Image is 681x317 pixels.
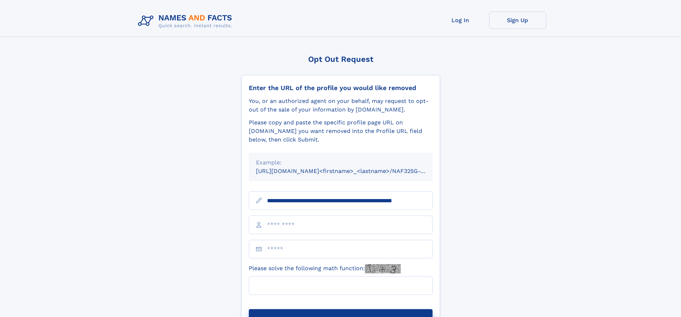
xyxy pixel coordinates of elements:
[249,97,433,114] div: You, or an authorized agent on your behalf, may request to opt-out of the sale of your informatio...
[489,11,546,29] a: Sign Up
[256,158,425,167] div: Example:
[241,55,440,64] div: Opt Out Request
[249,118,433,144] div: Please copy and paste the specific profile page URL on [DOMAIN_NAME] you want removed into the Pr...
[256,168,446,174] small: [URL][DOMAIN_NAME]<firstname>_<lastname>/NAF325G-xxxxxxxx
[432,11,489,29] a: Log In
[249,84,433,92] div: Enter the URL of the profile you would like removed
[135,11,238,31] img: Logo Names and Facts
[249,264,401,273] label: Please solve the following math function:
